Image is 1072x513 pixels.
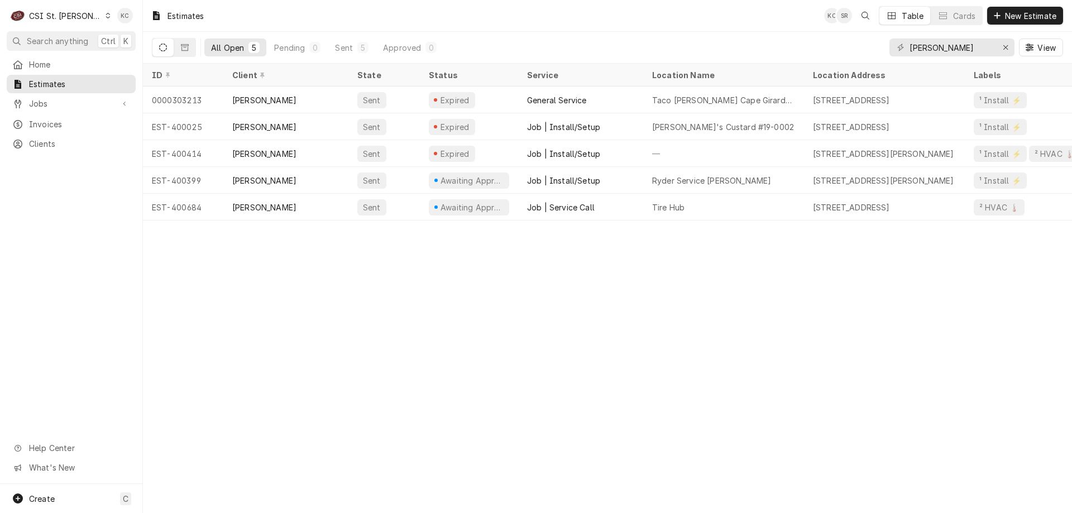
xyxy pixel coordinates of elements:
[439,94,471,106] div: Expired
[27,35,88,47] span: Search anything
[527,148,600,160] div: Job | Install/Setup
[117,8,133,23] div: Kelly Christen's Avatar
[143,87,223,113] div: 0000303213
[527,175,600,186] div: Job | Install/Setup
[439,175,505,186] div: Awaiting Approval
[7,115,136,133] a: Invoices
[7,94,136,113] a: Go to Jobs
[123,493,128,505] span: C
[652,121,794,133] div: [PERSON_NAME]'s Custard #19-0002
[7,135,136,153] a: Clients
[29,59,130,70] span: Home
[211,42,244,54] div: All Open
[428,42,434,54] div: 0
[824,8,840,23] div: KC
[362,202,382,213] div: Sent
[902,10,923,22] div: Table
[232,175,296,186] div: [PERSON_NAME]
[643,140,804,167] div: —
[29,494,55,504] span: Create
[978,202,1020,213] div: ² HVAC 🌡️
[813,94,890,106] div: [STREET_ADDRESS]
[362,121,382,133] div: Sent
[274,42,305,54] div: Pending
[1035,42,1058,54] span: View
[439,121,471,133] div: Expired
[978,175,1022,186] div: ¹ Install ⚡️
[856,7,874,25] button: Open search
[527,202,595,213] div: Job | Service Call
[383,42,421,54] div: Approved
[813,175,954,186] div: [STREET_ADDRESS][PERSON_NAME]
[7,458,136,477] a: Go to What's New
[813,148,954,160] div: [STREET_ADDRESS][PERSON_NAME]
[978,148,1022,160] div: ¹ Install ⚡️
[143,167,223,194] div: EST-400399
[910,39,993,56] input: Keyword search
[953,10,975,22] div: Cards
[7,75,136,93] a: Estimates
[251,42,257,54] div: 5
[7,55,136,74] a: Home
[101,35,116,47] span: Ctrl
[439,148,471,160] div: Expired
[312,42,318,54] div: 0
[29,78,130,90] span: Estimates
[10,8,26,23] div: C
[360,42,366,54] div: 5
[527,94,586,106] div: General Service
[335,42,353,54] div: Sent
[29,138,130,150] span: Clients
[152,69,212,81] div: ID
[29,10,102,22] div: CSI St. [PERSON_NAME]
[813,69,954,81] div: Location Address
[1003,10,1059,22] span: New Estimate
[813,202,890,213] div: [STREET_ADDRESS]
[29,118,130,130] span: Invoices
[7,31,136,51] button: Search anythingCtrlK
[978,121,1022,133] div: ¹ Install ⚡️
[836,8,852,23] div: Stephani Roth's Avatar
[29,442,129,454] span: Help Center
[362,148,382,160] div: Sent
[362,94,382,106] div: Sent
[824,8,840,23] div: Kelly Christen's Avatar
[29,98,113,109] span: Jobs
[143,194,223,220] div: EST-400684
[439,202,505,213] div: Awaiting Approval
[652,69,793,81] div: Location Name
[836,8,852,23] div: SR
[978,94,1022,106] div: ¹ Install ⚡️
[997,39,1014,56] button: Erase input
[232,121,296,133] div: [PERSON_NAME]
[652,175,771,186] div: Ryder Service [PERSON_NAME]
[117,8,133,23] div: KC
[232,69,337,81] div: Client
[357,69,411,81] div: State
[652,202,685,213] div: Tire Hub
[527,69,632,81] div: Service
[232,148,296,160] div: [PERSON_NAME]
[987,7,1063,25] button: New Estimate
[1019,39,1063,56] button: View
[362,175,382,186] div: Sent
[143,140,223,167] div: EST-400414
[652,94,795,106] div: Taco [PERSON_NAME] Cape Girardeau
[429,69,507,81] div: Status
[7,439,136,457] a: Go to Help Center
[232,202,296,213] div: [PERSON_NAME]
[527,121,600,133] div: Job | Install/Setup
[29,462,129,473] span: What's New
[123,35,128,47] span: K
[143,113,223,140] div: EST-400025
[232,94,296,106] div: [PERSON_NAME]
[813,121,890,133] div: [STREET_ADDRESS]
[10,8,26,23] div: CSI St. Louis's Avatar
